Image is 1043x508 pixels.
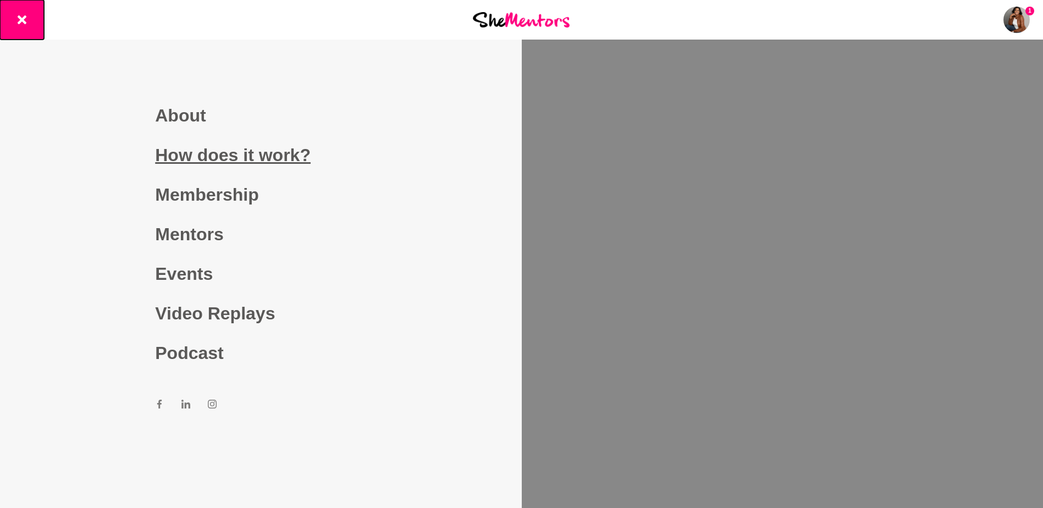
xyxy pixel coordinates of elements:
[208,399,217,412] a: Instagram
[155,214,366,254] a: Mentors
[155,333,366,373] a: Podcast
[1003,7,1030,33] img: Orine Silveira-McCuskey
[155,254,366,294] a: Events
[155,96,366,135] a: About
[473,12,570,27] img: She Mentors Logo
[155,294,366,333] a: Video Replays
[155,399,164,412] a: Facebook
[155,135,366,175] a: How does it work?
[1025,7,1034,15] span: 1
[181,399,190,412] a: LinkedIn
[155,175,366,214] a: Membership
[1003,7,1030,33] a: Orine Silveira-McCuskey1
